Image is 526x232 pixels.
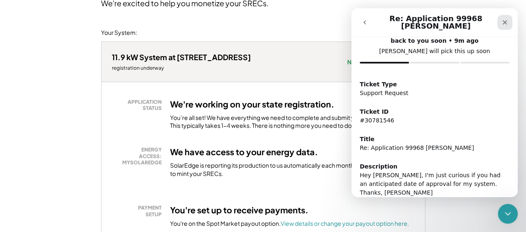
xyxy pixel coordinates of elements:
[170,114,415,130] div: You’re all set! We have everything we need to complete and submit your state registration. This t...
[101,29,137,37] div: Your System:
[170,147,318,157] h3: We have access to your energy data.
[170,161,415,178] div: SolarEdge is reporting its production to us automatically each month. We're using that data to mi...
[116,205,162,217] div: PAYMENT SETUP
[112,52,251,62] div: 11.9 kW System at [STREET_ADDRESS]
[116,147,162,166] div: ENERGY ACCESS: MYSOLAREDGE
[170,205,309,215] h3: You're set up to receive payments.
[112,65,251,71] div: registration underway
[347,59,398,65] div: No Action Needed
[351,8,518,197] iframe: Intercom live chat
[170,220,409,228] div: You're on the Spot Market payout option.
[498,204,518,224] iframe: Intercom live chat
[281,220,409,227] a: View details or change your payout option here.
[116,99,162,112] div: APPLICATION STATUS
[170,99,334,110] h3: We're working on your state registration.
